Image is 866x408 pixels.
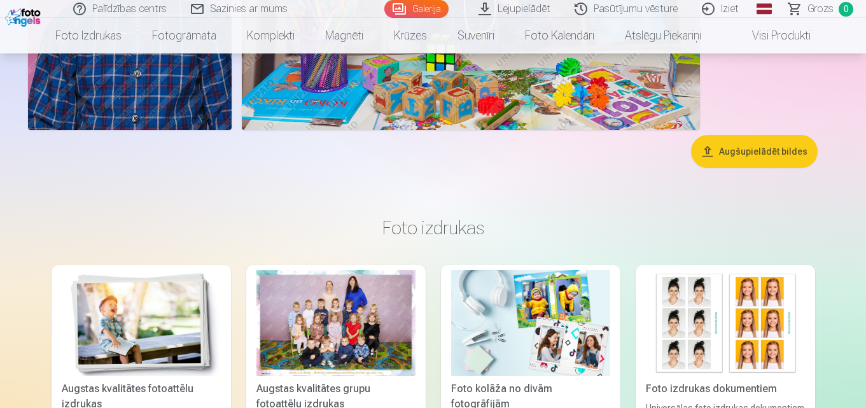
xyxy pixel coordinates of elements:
img: Foto izdrukas dokumentiem [646,270,805,376]
a: Fotogrāmata [137,18,232,53]
a: Komplekti [232,18,310,53]
img: Augstas kvalitātes fotoattēlu izdrukas [62,270,221,376]
a: Atslēgu piekariņi [610,18,716,53]
button: Augšupielādēt bildes [691,135,818,168]
a: Foto kalendāri [510,18,610,53]
a: Foto izdrukas [40,18,137,53]
span: Grozs [807,1,834,17]
img: /fa1 [5,5,44,27]
a: Suvenīri [442,18,510,53]
a: Visi produkti [716,18,826,53]
span: 0 [839,2,853,17]
img: Foto kolāža no divām fotogrāfijām [451,270,610,376]
a: Krūzes [379,18,442,53]
div: Foto izdrukas dokumentiem [641,381,810,397]
a: Magnēti [310,18,379,53]
h3: Foto izdrukas [62,216,805,239]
